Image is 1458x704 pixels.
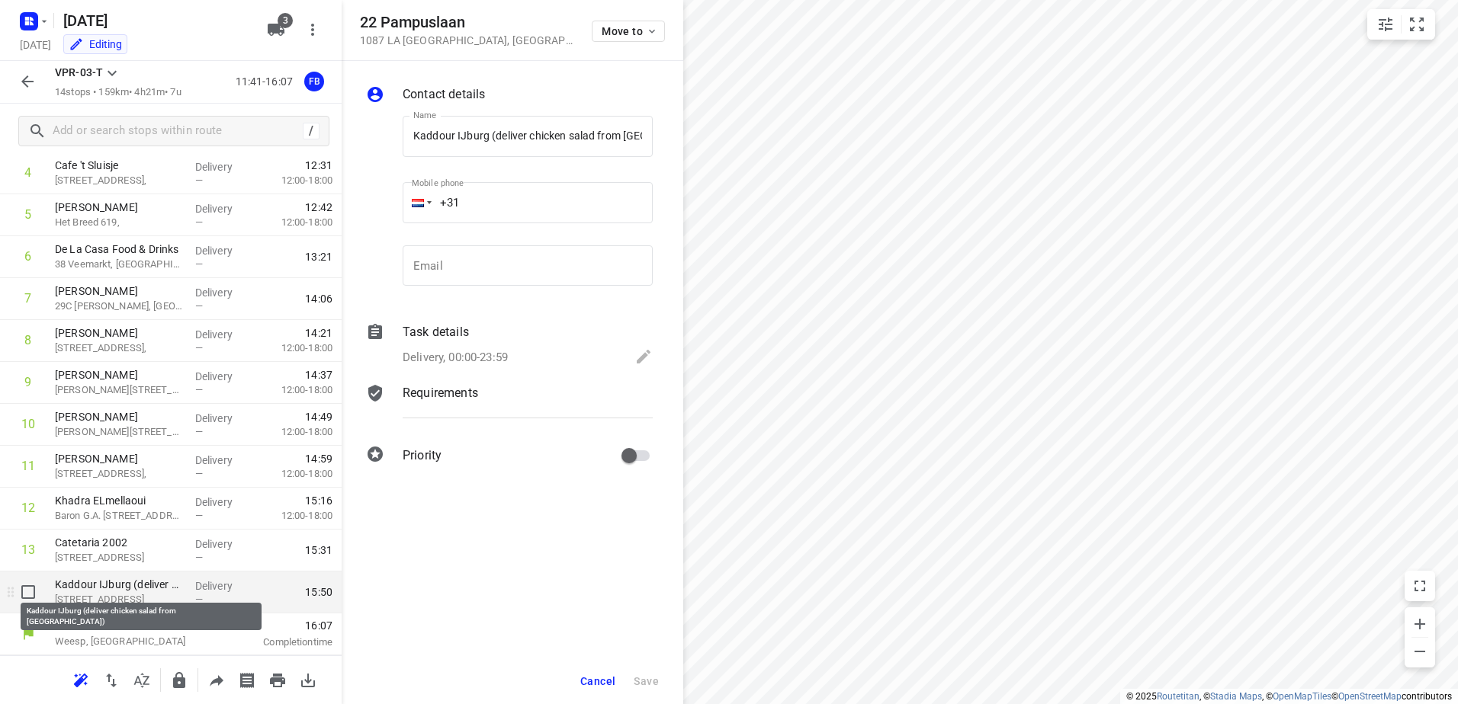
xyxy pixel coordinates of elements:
p: 12:00-18:00 [257,424,332,440]
span: — [195,594,203,605]
span: — [195,174,203,186]
button: More [297,14,328,45]
input: 1 (702) 123-4567 [403,182,653,223]
p: 12:00-18:00 [257,173,332,188]
span: Print shipping labels [232,672,262,686]
span: 14:59 [305,451,332,466]
p: Delivery [195,327,252,342]
label: Mobile phone [412,179,464,187]
p: 38 Veemarkt, [GEOGRAPHIC_DATA] [55,257,183,272]
li: © 2025 , © , © © contributors [1126,691,1452,702]
p: Catetaria 2002 [55,535,183,550]
span: Select [13,577,43,607]
p: VPR-03-T [55,65,103,81]
p: 12:00-18:00 [257,341,332,356]
p: Cafe 't Sluisje [55,158,183,173]
div: / [303,123,320,139]
div: 9 [24,375,31,389]
p: [PERSON_NAME][STREET_ADDRESS], [55,424,183,440]
div: Task detailsDelivery, 00:00-23:59 [366,323,653,369]
p: Delivery [195,536,252,552]
div: Contact details [366,85,653,107]
p: Completion time [232,635,332,650]
div: 7 [24,291,31,306]
span: — [195,216,203,228]
span: 14:06 [305,291,332,306]
span: 14:49 [305,409,332,424]
p: [PERSON_NAME] [55,283,183,299]
p: 11:41-16:07 [236,74,299,90]
p: [PERSON_NAME] [55,200,183,215]
span: 12:31 [305,158,332,173]
a: Routetitan [1157,691,1199,702]
a: OpenStreetMap [1338,691,1402,702]
span: 3 [278,13,293,28]
span: — [195,468,203,479]
h5: [DATE] [57,8,255,33]
span: Reoptimize route [66,672,96,686]
p: Het Breed 619, [55,215,183,230]
p: Priority [403,446,442,465]
p: [STREET_ADDRESS], [55,341,183,356]
span: — [195,552,203,563]
div: 5 [24,207,31,222]
button: 3 [261,14,291,45]
span: — [195,426,203,437]
p: Kaddour IJburg (deliver chicken salad from [GEOGRAPHIC_DATA]) [55,577,183,592]
p: Delivery [195,243,252,258]
p: [PERSON_NAME] [55,367,183,382]
button: Lock route [164,665,194,696]
span: 15:16 [305,493,332,508]
p: [PERSON_NAME][STREET_ADDRESS], [55,382,183,398]
div: small contained button group [1367,9,1435,40]
p: 12:00-18:00 [257,215,332,230]
p: 12:00-18:00 [257,466,332,482]
div: 4 [24,165,31,180]
span: Move to [602,25,658,37]
span: Print route [262,672,293,686]
p: [PERSON_NAME] [55,325,183,341]
div: 11 [21,459,35,473]
p: 14 stops • 159km • 4h21m • 7u [55,85,181,100]
div: Netherlands: + 31 [403,182,432,223]
p: Baron G.A. Tindalstraat 4, [55,508,183,523]
div: 8 [24,333,31,347]
p: De La Casa Food & Drinks [55,242,183,257]
button: FB [299,66,329,97]
p: Weesp, [GEOGRAPHIC_DATA] [55,634,214,649]
a: OpenMapTiles [1273,691,1331,702]
p: Delivery [195,494,252,510]
div: 13 [21,542,35,557]
p: 12:00-18:00 [257,382,332,398]
p: [STREET_ADDRESS], [55,466,183,482]
p: Khadra ELmellaoui [55,493,183,508]
p: [STREET_ADDRESS], [55,173,183,188]
span: 15:31 [305,542,332,558]
span: 13:21 [305,249,332,264]
p: Delivery, 00:00-23:59 [403,349,508,366]
p: Delivery [195,159,252,174]
span: 15:50 [305,584,332,600]
svg: Edit [634,347,653,366]
button: Move to [592,21,665,42]
p: [STREET_ADDRESS] [55,592,183,607]
span: 12:42 [305,200,332,215]
div: Requirements [366,384,653,430]
span: — [195,342,203,354]
span: — [195,510,203,521]
p: 1087 LA [GEOGRAPHIC_DATA] , [GEOGRAPHIC_DATA] [360,34,573,46]
p: Task details [403,323,469,341]
p: 29C Martini van Geffenstraat, Amsterdam [55,299,183,314]
span: — [195,258,203,270]
p: Requirements [403,384,478,402]
p: [PERSON_NAME] [55,451,183,466]
h5: [DATE] [14,36,57,53]
span: Reverse route [96,672,127,686]
span: Sort by time window [127,672,157,686]
span: Cancel [580,675,615,687]
span: — [195,384,203,395]
div: 10 [21,417,35,431]
p: Delivery [195,578,252,594]
p: [PERSON_NAME] [55,409,183,424]
span: Download route [293,672,323,686]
